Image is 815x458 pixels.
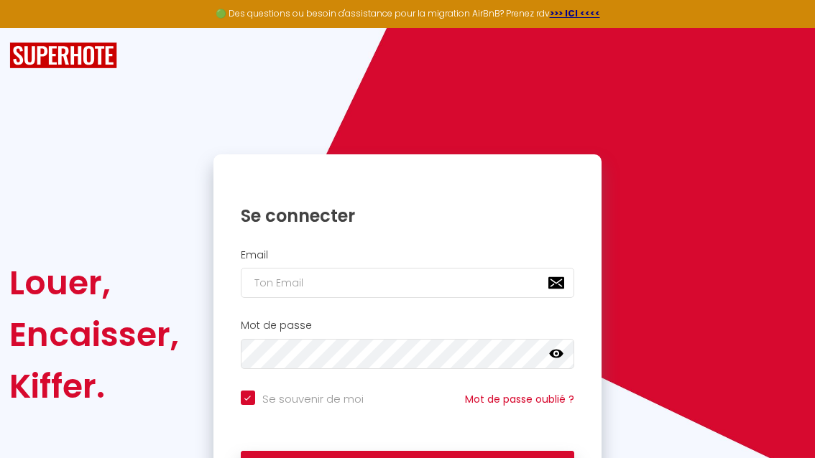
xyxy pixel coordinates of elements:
[550,7,600,19] a: >>> ICI <<<<
[9,360,179,412] div: Kiffer.
[241,205,575,227] h1: Se connecter
[241,268,575,298] input: Ton Email
[465,392,574,406] a: Mot de passe oublié ?
[9,42,117,69] img: SuperHote logo
[241,249,575,261] h2: Email
[9,309,179,360] div: Encaisser,
[241,319,575,332] h2: Mot de passe
[9,257,179,309] div: Louer,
